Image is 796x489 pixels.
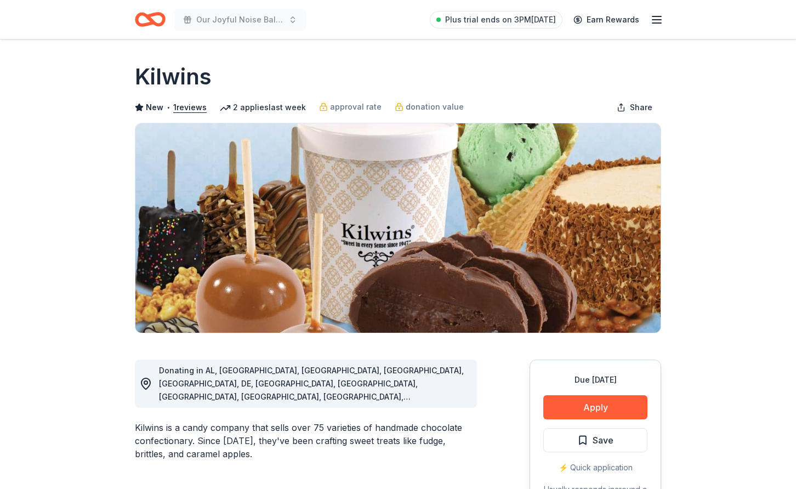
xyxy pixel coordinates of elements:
span: approval rate [330,100,382,113]
span: Our Joyful Noise Baltimore Interest Raising Event/Fundraiser [196,13,284,26]
img: Image for Kilwins [135,123,661,333]
button: Share [608,96,661,118]
span: • [167,103,170,112]
span: Save [593,433,613,447]
a: donation value [395,100,464,113]
div: ⚡️ Quick application [543,461,647,474]
a: Home [135,7,166,32]
span: Plus trial ends on 3PM[DATE] [445,13,556,26]
button: Save [543,428,647,452]
h1: Kilwins [135,61,212,92]
a: approval rate [319,100,382,113]
div: Due [DATE] [543,373,647,386]
span: New [146,101,163,114]
button: Apply [543,395,647,419]
a: Earn Rewards [567,10,646,30]
button: Our Joyful Noise Baltimore Interest Raising Event/Fundraiser [174,9,306,31]
div: Kilwins is a candy company that sells over 75 varieties of handmade chocolate confectionary. Sinc... [135,421,477,460]
span: Donating in AL, [GEOGRAPHIC_DATA], [GEOGRAPHIC_DATA], [GEOGRAPHIC_DATA], [GEOGRAPHIC_DATA], DE, [... [159,366,464,480]
span: Share [630,101,652,114]
a: Plus trial ends on 3PM[DATE] [430,11,562,29]
button: 1reviews [173,101,207,114]
div: 2 applies last week [220,101,306,114]
span: donation value [406,100,464,113]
